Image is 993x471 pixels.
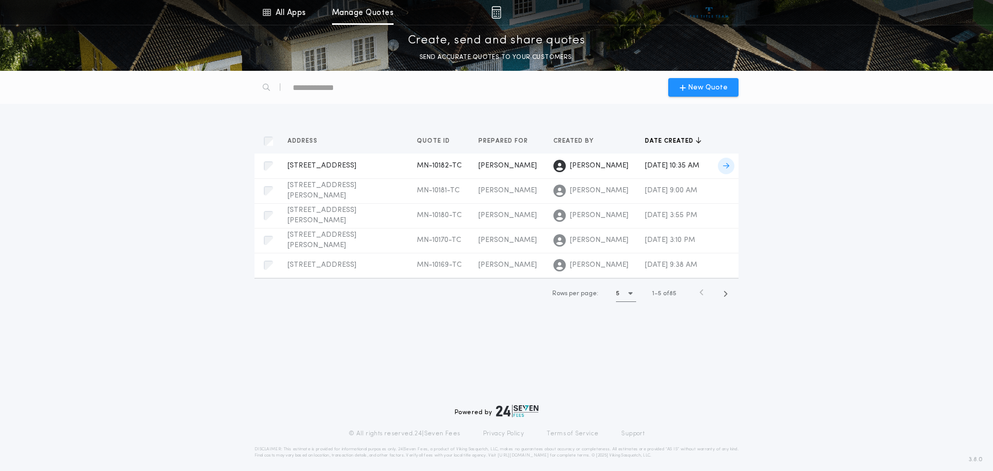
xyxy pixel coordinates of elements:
span: Created by [553,137,596,145]
button: Quote ID [417,136,458,146]
span: [DATE] 10:35 AM [645,162,699,170]
span: Rows per page: [552,291,598,297]
img: img [491,6,501,19]
span: 3.8.0 [969,455,983,464]
span: MN-10170-TC [417,236,461,244]
span: MN-10182-TC [417,162,462,170]
span: Address [288,137,320,145]
span: [DATE] 3:10 PM [645,236,695,244]
span: [STREET_ADDRESS] [288,261,356,269]
span: [DATE] 3:55 PM [645,211,697,219]
span: [STREET_ADDRESS] [288,162,356,170]
span: Prepared for [478,137,530,145]
h1: 5 [616,288,620,299]
span: [PERSON_NAME] [478,187,537,194]
span: MN-10180-TC [417,211,462,219]
span: MN-10181-TC [417,187,460,194]
button: Created by [553,136,601,146]
span: [PERSON_NAME] [478,236,537,244]
button: Address [288,136,325,146]
p: © All rights reserved. 24|Seven Fees [349,430,460,438]
button: 5 [616,285,636,302]
a: [URL][DOMAIN_NAME] [498,453,549,458]
span: [PERSON_NAME] [478,211,537,219]
span: [STREET_ADDRESS][PERSON_NAME] [288,206,356,224]
span: Quote ID [417,137,452,145]
span: [PERSON_NAME] [478,261,537,269]
span: [PERSON_NAME] [478,162,537,170]
span: New Quote [688,82,728,93]
span: MN-10169-TC [417,261,462,269]
span: [PERSON_NAME] [570,210,628,221]
span: [STREET_ADDRESS][PERSON_NAME] [288,181,356,200]
button: New Quote [668,78,739,97]
button: Date created [645,136,701,146]
img: vs-icon [690,7,729,18]
img: logo [496,405,538,417]
span: [PERSON_NAME] [570,235,628,246]
p: Create, send and share quotes [408,33,585,49]
span: 5 [658,291,661,297]
span: [DATE] 9:38 AM [645,261,697,269]
p: SEND ACCURATE QUOTES TO YOUR CUSTOMERS. [419,52,574,63]
span: [DATE] 9:00 AM [645,187,697,194]
span: [PERSON_NAME] [570,260,628,270]
span: of 85 [663,289,676,298]
span: [STREET_ADDRESS][PERSON_NAME] [288,231,356,249]
span: [PERSON_NAME] [570,161,628,171]
span: Date created [645,137,696,145]
a: Support [621,430,644,438]
a: Terms of Service [547,430,598,438]
span: 1 [652,291,654,297]
a: Privacy Policy [483,430,524,438]
span: [PERSON_NAME] [570,186,628,196]
p: DISCLAIMER: This estimate is provided for informational purposes only. 24|Seven Fees, a product o... [254,446,739,459]
div: Powered by [455,405,538,417]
